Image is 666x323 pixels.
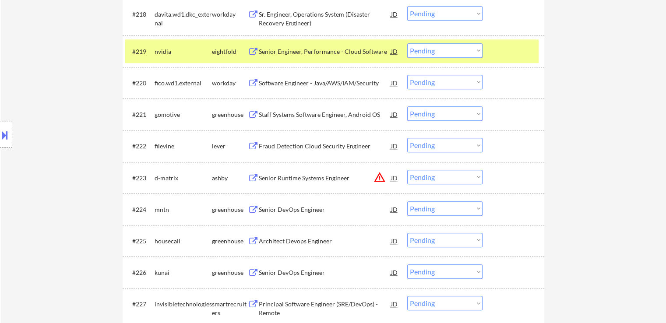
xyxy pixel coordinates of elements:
[212,174,248,183] div: ashby
[259,300,391,317] div: Principal Software Engineer (SRE/DevOps) - Remote
[155,237,212,246] div: housecall
[155,300,212,309] div: invisibletechnologies
[212,300,248,317] div: smartrecruiters
[390,138,399,154] div: JD
[259,174,391,183] div: Senior Runtime Systems Engineer
[132,268,148,277] div: #226
[155,47,212,56] div: nvidia
[212,237,248,246] div: greenhouse
[212,268,248,277] div: greenhouse
[132,237,148,246] div: #225
[259,79,391,88] div: Software Engineer - Java/AWS/IAM/Security
[390,170,399,186] div: JD
[259,237,391,246] div: Architect Devops Engineer
[155,268,212,277] div: kunai
[390,75,399,91] div: JD
[212,110,248,119] div: greenhouse
[259,268,391,277] div: Senior DevOps Engineer
[259,10,391,27] div: Sr. Engineer, Operations System (Disaster Recovery Engineer)
[132,47,148,56] div: #219
[390,233,399,249] div: JD
[259,110,391,119] div: Staff Systems Software Engineer, Android OS
[390,106,399,122] div: JD
[390,43,399,59] div: JD
[155,110,212,119] div: gomotive
[259,142,391,151] div: Fraud Detection Cloud Security Engineer
[390,264,399,280] div: JD
[155,142,212,151] div: filevine
[155,205,212,214] div: mntn
[390,6,399,22] div: JD
[155,79,212,88] div: fico.wd1.external
[259,47,391,56] div: Senior Engineer, Performance - Cloud Software
[390,296,399,312] div: JD
[132,10,148,19] div: #218
[212,142,248,151] div: lever
[374,171,386,183] button: warning_amber
[132,300,148,309] div: #227
[212,10,248,19] div: workday
[390,201,399,217] div: JD
[212,79,248,88] div: workday
[155,10,212,27] div: davita.wd1.dkc_external
[155,174,212,183] div: d-matrix
[212,205,248,214] div: greenhouse
[212,47,248,56] div: eightfold
[259,205,391,214] div: Senior DevOps Engineer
